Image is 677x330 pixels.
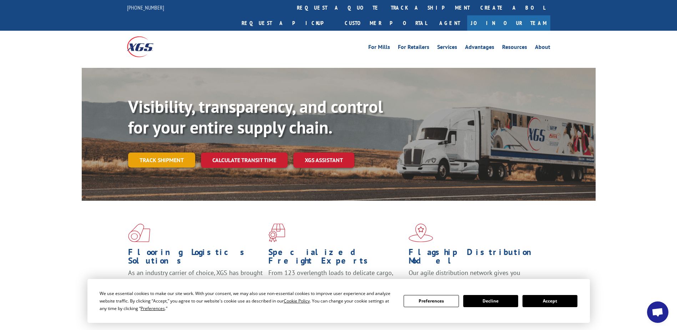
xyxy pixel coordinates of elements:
a: XGS ASSISTANT [293,152,354,168]
img: xgs-icon-focused-on-flooring-red [268,224,285,242]
div: Cookie Consent Prompt [87,279,590,323]
a: Resources [502,44,527,52]
a: Services [437,44,457,52]
a: [PHONE_NUMBER] [127,4,164,11]
p: From 123 overlength loads to delicate cargo, our experienced staff knows the best way to move you... [268,269,403,300]
span: Our agile distribution network gives you nationwide inventory management on demand. [409,269,540,285]
img: xgs-icon-total-supply-chain-intelligence-red [128,224,150,242]
a: About [535,44,550,52]
a: Advantages [465,44,494,52]
a: Track shipment [128,152,195,167]
a: Customer Portal [339,15,432,31]
a: Calculate transit time [201,152,288,168]
span: Cookie Policy [284,298,310,304]
a: For Mills [368,44,390,52]
h1: Flooring Logistics Solutions [128,248,263,269]
img: xgs-icon-flagship-distribution-model-red [409,224,433,242]
button: Preferences [404,295,459,307]
a: Request a pickup [236,15,339,31]
a: Agent [432,15,467,31]
button: Accept [522,295,577,307]
span: As an industry carrier of choice, XGS has brought innovation and dedication to flooring logistics... [128,269,263,294]
h1: Specialized Freight Experts [268,248,403,269]
a: For Retailers [398,44,429,52]
span: Preferences [141,305,165,311]
button: Decline [463,295,518,307]
div: Open chat [647,301,668,323]
h1: Flagship Distribution Model [409,248,544,269]
a: Join Our Team [467,15,550,31]
b: Visibility, transparency, and control for your entire supply chain. [128,95,383,138]
div: We use essential cookies to make our site work. With your consent, we may also use non-essential ... [100,290,395,312]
